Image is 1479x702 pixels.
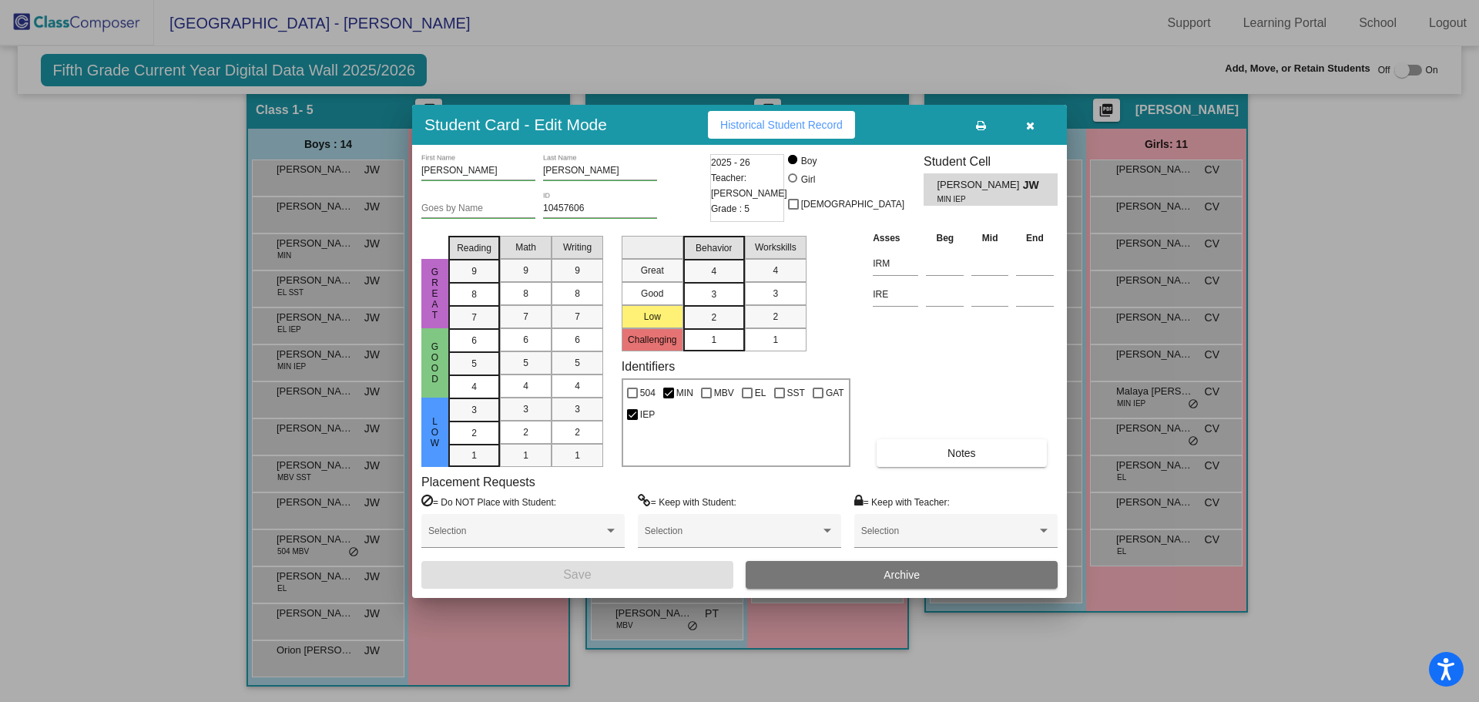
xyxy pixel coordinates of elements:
[575,356,580,370] span: 5
[801,195,904,213] span: [DEMOGRAPHIC_DATA]
[471,403,477,417] span: 3
[755,240,797,254] span: Workskills
[575,402,580,416] span: 3
[421,561,733,589] button: Save
[428,267,442,321] span: Great
[471,357,477,371] span: 5
[575,287,580,301] span: 8
[755,384,766,402] span: EL
[711,333,716,347] span: 1
[523,448,528,462] span: 1
[937,193,1011,205] span: MIN IEP
[873,283,918,306] input: assessment
[421,494,556,509] label: = Do NOT Place with Student:
[720,119,843,131] span: Historical Student Record
[471,311,477,324] span: 7
[622,359,675,374] label: Identifiers
[575,425,580,439] span: 2
[523,379,528,393] span: 4
[696,241,732,255] span: Behavior
[471,380,477,394] span: 4
[471,287,477,301] span: 8
[711,264,716,278] span: 4
[854,494,950,509] label: = Keep with Teacher:
[800,154,817,168] div: Boy
[523,356,528,370] span: 5
[714,384,734,402] span: MBV
[421,475,535,489] label: Placement Requests
[773,310,778,324] span: 2
[523,264,528,277] span: 9
[428,416,442,448] span: Low
[421,203,535,214] input: goes by name
[773,287,778,301] span: 3
[640,405,655,424] span: IEP
[947,447,976,459] span: Notes
[711,170,787,201] span: Teacher: [PERSON_NAME]
[515,240,536,254] span: Math
[563,240,592,254] span: Writing
[471,426,477,440] span: 2
[471,448,477,462] span: 1
[575,310,580,324] span: 7
[1023,177,1045,193] span: JW
[826,384,844,402] span: GAT
[922,230,968,247] th: Beg
[869,230,922,247] th: Asses
[638,494,736,509] label: = Keep with Student:
[543,203,657,214] input: Enter ID
[711,311,716,324] span: 2
[937,177,1022,193] span: [PERSON_NAME]
[457,241,491,255] span: Reading
[471,334,477,348] span: 6
[523,425,528,439] span: 2
[968,230,1012,247] th: Mid
[711,201,750,217] span: Grade : 5
[523,310,528,324] span: 7
[428,341,442,385] span: Good
[800,173,816,186] div: Girl
[1012,230,1058,247] th: End
[884,569,920,581] span: Archive
[711,155,750,170] span: 2025 - 26
[575,264,580,277] span: 9
[523,333,528,347] span: 6
[640,384,656,402] span: 504
[746,561,1058,589] button: Archive
[523,402,528,416] span: 3
[563,568,591,581] span: Save
[676,384,693,402] span: MIN
[924,154,1058,169] h3: Student Cell
[575,379,580,393] span: 4
[711,287,716,301] span: 3
[773,264,778,277] span: 4
[523,287,528,301] span: 8
[873,252,918,275] input: assessment
[877,439,1046,467] button: Notes
[575,333,580,347] span: 6
[424,115,607,134] h3: Student Card - Edit Mode
[773,333,778,347] span: 1
[708,111,855,139] button: Historical Student Record
[471,264,477,278] span: 9
[575,448,580,462] span: 1
[787,384,805,402] span: SST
